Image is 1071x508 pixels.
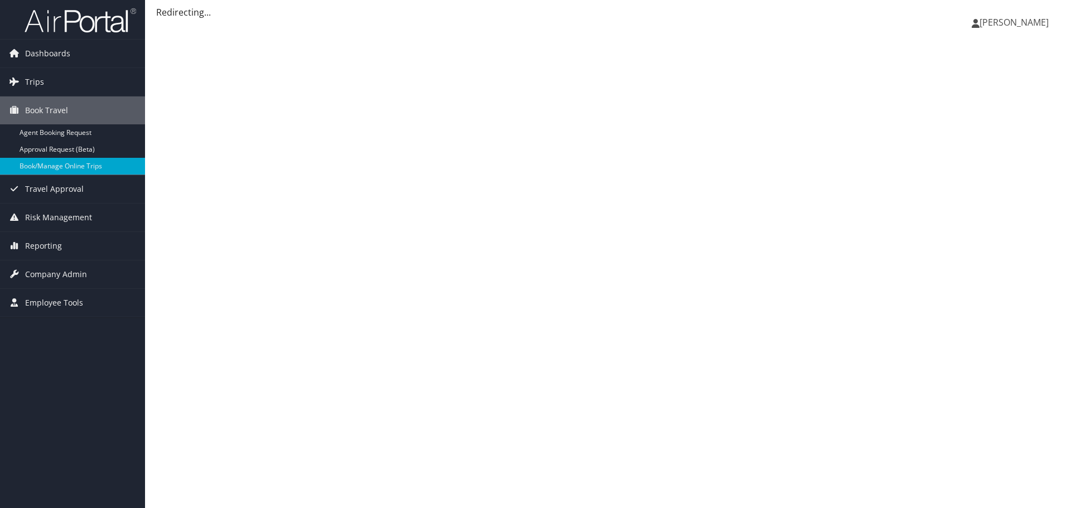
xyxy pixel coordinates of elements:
[972,6,1060,39] a: [PERSON_NAME]
[25,68,44,96] span: Trips
[25,289,83,317] span: Employee Tools
[25,260,87,288] span: Company Admin
[25,96,68,124] span: Book Travel
[25,204,92,231] span: Risk Management
[25,40,70,67] span: Dashboards
[25,175,84,203] span: Travel Approval
[980,16,1049,28] span: [PERSON_NAME]
[156,6,1060,19] div: Redirecting...
[25,7,136,33] img: airportal-logo.png
[25,232,62,260] span: Reporting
